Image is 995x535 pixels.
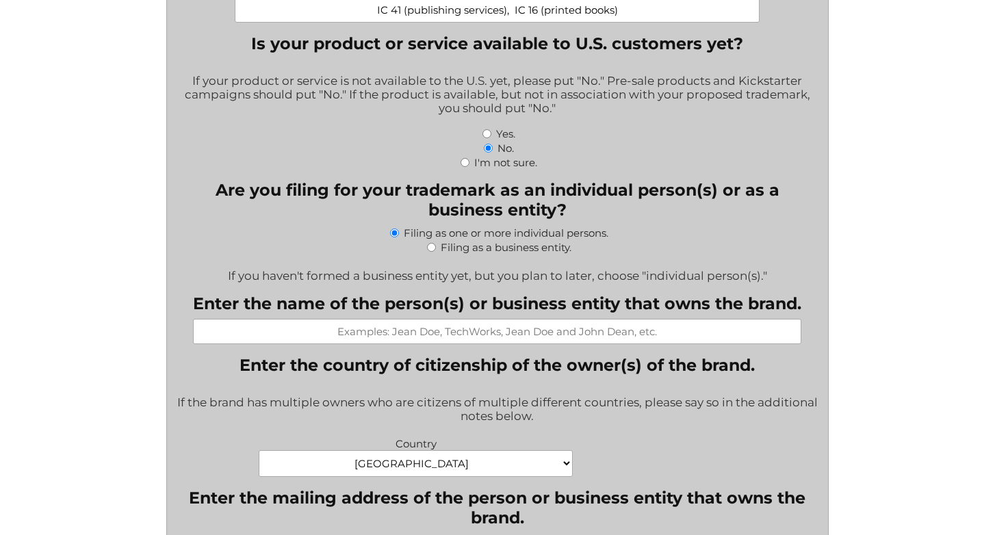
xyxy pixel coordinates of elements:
label: Filing as one or more individual persons. [404,226,608,239]
input: Examples: Jean Doe, TechWorks, Jean Doe and John Dean, etc. [193,319,801,344]
label: No. [497,142,514,155]
label: Filing as a business entity. [441,241,571,254]
legend: Are you filing for your trademark as an individual person(s) or as a business entity? [177,180,818,220]
label: Enter the name of the person(s) or business entity that owns the brand. [193,293,801,313]
legend: Is your product or service available to U.S. customers yet? [251,34,743,53]
legend: Enter the mailing address of the person or business entity that owns the brand. [177,488,818,527]
div: If your product or service is not available to the U.S. yet, please put "No." Pre-sale products a... [177,65,818,126]
div: If the brand has multiple owners who are citizens of multiple different countries, please say so ... [177,387,818,434]
div: If you haven't formed a business entity yet, but you plan to later, choose "individual person(s)." [177,260,818,283]
legend: Enter the country of citizenship of the owner(s) of the brand. [240,355,755,375]
label: I'm not sure. [474,156,537,169]
label: Yes. [496,127,515,140]
label: Country [259,434,573,450]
